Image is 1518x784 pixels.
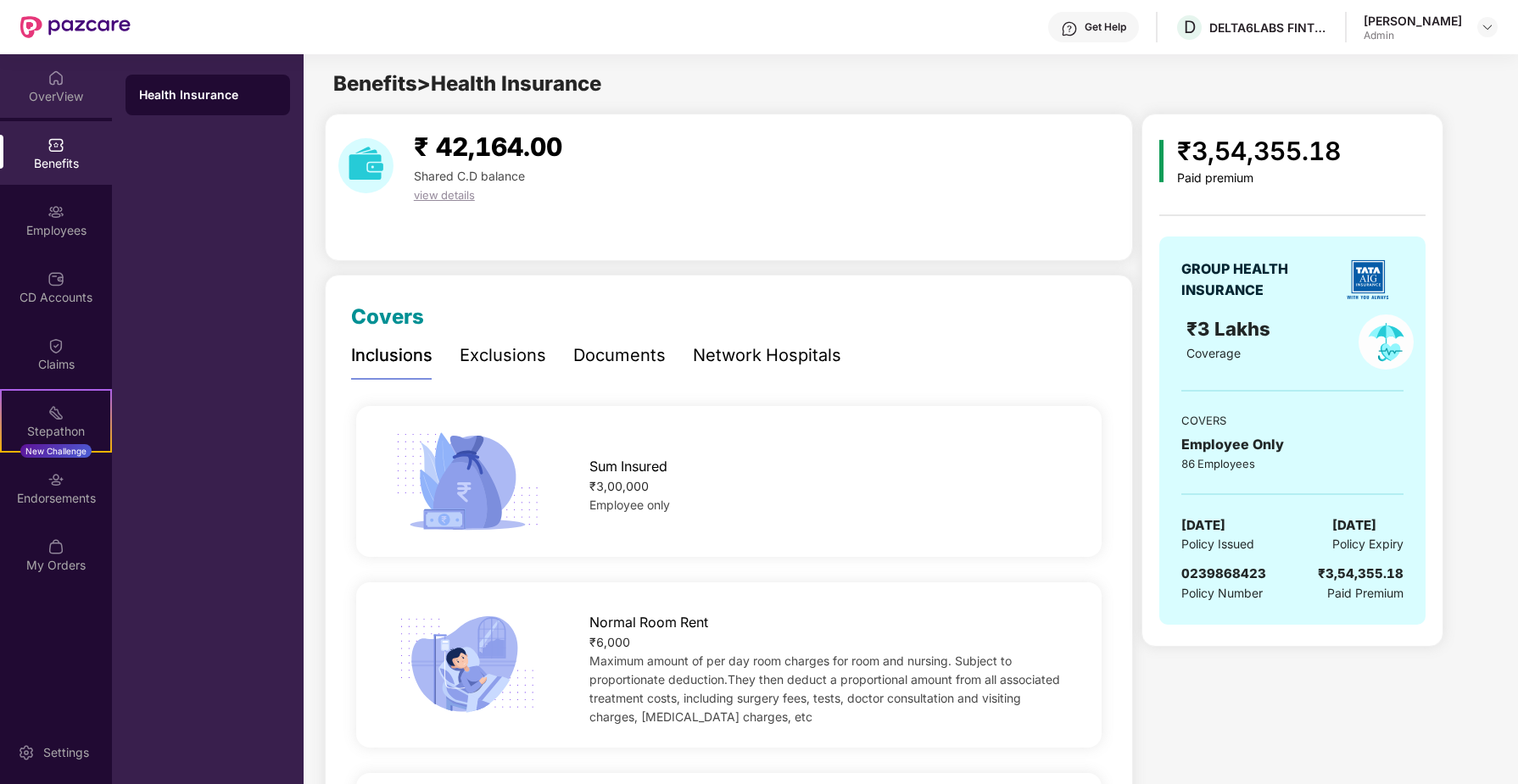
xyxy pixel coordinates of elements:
span: Policy Expiry [1332,535,1404,553]
div: Exclusions [460,342,546,369]
img: svg+xml;base64,PHN2ZyB4bWxucz0iaHR0cDovL3d3dy53My5vcmcvMjAwMC9zdmciIHdpZHRoPSIyMSIgaGVpZ2h0PSIyMC... [47,404,64,421]
span: Paid Premium [1327,584,1404,603]
span: view details [414,188,475,202]
img: svg+xml;base64,PHN2ZyBpZD0iSG9tZSIgeG1sbnM9Imh0dHA6Ly93d3cudzMub3JnLzIwMDAvc3ZnIiB3aWR0aD0iMjAiIG... [47,70,64,86]
img: svg+xml;base64,PHN2ZyBpZD0iQmVuZWZpdHMiIHhtbG5zPSJodHRwOi8vd3d3LnczLm9yZy8yMDAwL3N2ZyIgd2lkdGg9Ij... [47,136,64,153]
div: Network Hospitals [693,342,841,369]
img: svg+xml;base64,PHN2ZyBpZD0iTXlfT3JkZXJzIiBkYXRhLW5hbWU9Ik15IE9yZGVycyIgeG1sbnM9Imh0dHA6Ly93d3cudz... [47,538,64,555]
span: Normal Room Rent [589,612,708,633]
div: Settings [38,744,94,761]
div: ₹3,54,355.18 [1318,564,1404,584]
img: icon [389,427,545,536]
div: Admin [1364,29,1462,42]
div: Inclusions [351,342,433,369]
div: Stepathon [2,423,110,440]
span: Shared C.D balance [414,169,525,183]
img: svg+xml;base64,PHN2ZyBpZD0iRW1wbG95ZWVzIiB4bWxucz0iaHR0cDovL3d3dy53My5vcmcvMjAwMC9zdmciIHdpZHRoPS... [47,203,64,220]
img: icon [389,610,545,719]
img: svg+xml;base64,PHN2ZyBpZD0iQ0RfQWNjb3VudHMiIGRhdGEtbmFtZT0iQ0QgQWNjb3VudHMiIHhtbG5zPSJodHRwOi8vd3... [47,270,64,287]
img: insurerLogo [1338,250,1398,309]
span: Sum Insured [589,456,667,477]
div: Paid premium [1177,171,1341,186]
div: [PERSON_NAME] [1364,13,1462,29]
img: svg+xml;base64,PHN2ZyBpZD0iQ2xhaW0iIHhtbG5zPSJodHRwOi8vd3d3LnczLm9yZy8yMDAwL3N2ZyIgd2lkdGg9IjIwIi... [47,337,64,354]
span: ₹ 42,164.00 [414,131,562,162]
span: [DATE] [1332,515,1376,536]
div: COVERS [1181,412,1404,429]
img: svg+xml;base64,PHN2ZyBpZD0iRW5kb3JzZW1lbnRzIiB4bWxucz0iaHR0cDovL3d3dy53My5vcmcvMjAwMC9zdmciIHdpZH... [47,471,64,488]
span: Policy Issued [1181,535,1254,553]
span: Benefits > Health Insurance [333,71,601,96]
img: svg+xml;base64,PHN2ZyBpZD0iSGVscC0zMngzMiIgeG1sbnM9Imh0dHA6Ly93d3cudzMub3JnLzIwMDAvc3ZnIiB3aWR0aD... [1061,20,1078,37]
span: Employee only [589,498,670,512]
div: Get Help [1085,20,1126,34]
div: ₹3,54,355.18 [1177,131,1341,171]
div: ₹3,00,000 [589,477,1069,496]
span: 0239868423 [1181,565,1266,581]
div: Documents [573,342,666,369]
img: svg+xml;base64,PHN2ZyBpZD0iRHJvcGRvd24tMzJ4MzIiIHhtbG5zPSJodHRwOi8vd3d3LnczLm9yZy8yMDAwL3N2ZyIgd2... [1481,20,1494,34]
div: 86 Employees [1181,455,1404,472]
img: policyIcon [1359,314,1414,370]
span: Policy Number [1181,586,1263,600]
div: Health Insurance [139,86,276,103]
span: Covers [351,304,424,329]
span: Coverage [1186,346,1241,360]
img: svg+xml;base64,PHN2ZyBpZD0iU2V0dGluZy0yMHgyMCIgeG1sbnM9Imh0dHA6Ly93d3cudzMub3JnLzIwMDAvc3ZnIiB3aW... [18,744,35,761]
div: Employee Only [1181,434,1404,455]
span: ₹3 Lakhs [1186,318,1275,340]
span: Maximum amount of per day room charges for room and nursing. Subject to proportionate deduction.T... [589,653,1060,724]
span: [DATE] [1181,515,1225,536]
img: New Pazcare Logo [20,16,131,38]
div: GROUP HEALTH INSURANCE [1181,259,1330,301]
span: D [1184,17,1196,37]
div: New Challenge [20,444,92,458]
img: download [338,138,393,193]
img: icon [1159,140,1164,182]
div: DELTA6LABS FINTECH PRIVATE LIMITED [1209,19,1328,36]
div: ₹6,000 [589,633,1069,652]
